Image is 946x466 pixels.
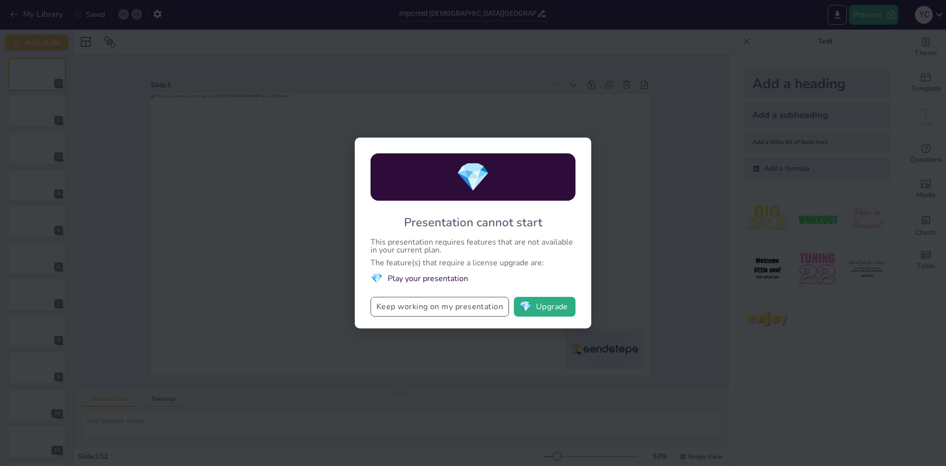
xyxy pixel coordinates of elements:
div: The feature(s) that require a license upgrade are: [371,259,575,267]
li: Play your presentation [371,272,575,285]
span: diamond [371,272,383,285]
button: diamondUpgrade [514,297,575,317]
button: Keep working on my presentation [371,297,509,317]
div: This presentation requires features that are not available in your current plan. [371,238,575,254]
span: diamond [456,158,490,196]
span: diamond [519,302,532,312]
div: Presentation cannot start [404,215,542,230]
